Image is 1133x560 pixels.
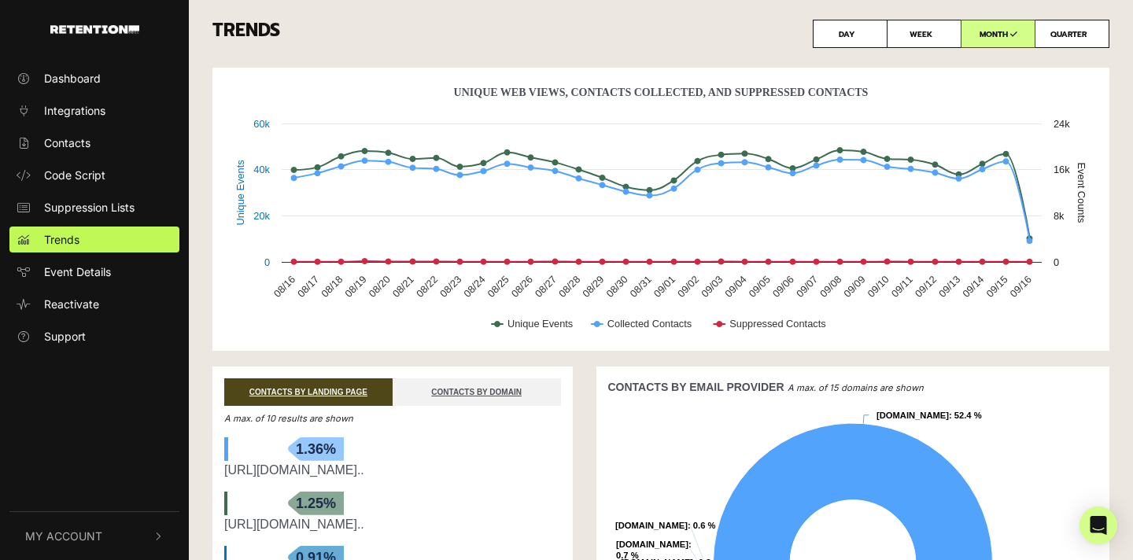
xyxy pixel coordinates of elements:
[224,515,561,534] div: https://www.healthcentral.com/condition/diabetes/is-diabetes-a-disability
[44,296,99,312] span: Reactivate
[1054,210,1065,222] text: 8k
[603,274,629,300] text: 08/30
[1008,274,1034,300] text: 09/16
[960,274,986,300] text: 09/14
[9,259,179,285] a: Event Details
[224,79,1098,347] svg: Unique Web Views, Contacts Collected, And Suppressed Contacts
[44,70,101,87] span: Dashboard
[628,274,654,300] text: 08/31
[342,274,368,300] text: 08/19
[877,411,949,420] tspan: [DOMAIN_NAME]
[224,461,561,480] div: https://www.healthcentral.com/slideshow/10-warning-signs-of-alzheimers
[877,411,982,420] text: : 52.4 %
[1079,507,1117,544] div: Open Intercom Messenger
[913,274,939,300] text: 09/12
[984,274,1009,300] text: 09/15
[9,65,179,91] a: Dashboard
[390,274,416,300] text: 08/21
[615,521,715,530] text: : 0.6 %
[9,512,179,560] button: My Account
[699,274,725,300] text: 09/03
[264,256,270,268] text: 0
[253,210,270,222] text: 20k
[414,274,440,300] text: 08/22
[9,194,179,220] a: Suppression Lists
[461,274,487,300] text: 08/24
[44,328,86,344] span: Support
[1054,118,1070,130] text: 24k
[507,318,573,330] text: Unique Events
[889,274,915,300] text: 09/11
[556,274,582,300] text: 08/28
[288,492,344,515] span: 1.25%
[44,231,79,248] span: Trends
[9,227,179,252] a: Trends
[44,199,135,216] span: Suppression Lists
[813,20,888,48] label: DAY
[9,291,179,317] a: Reactivate
[580,274,606,300] text: 08/29
[747,274,773,300] text: 09/05
[44,263,111,280] span: Event Details
[607,318,692,330] text: Collected Contacts
[1035,20,1109,48] label: QUARTER
[9,323,179,349] a: Support
[722,274,748,300] text: 09/04
[234,160,246,225] text: Unique Events
[936,274,962,300] text: 09/13
[961,20,1035,48] label: MONTH
[675,274,701,300] text: 09/02
[44,167,105,183] span: Code Script
[788,382,924,393] em: A max. of 15 domains are shown
[651,274,677,300] text: 09/01
[253,164,270,175] text: 40k
[295,274,321,300] text: 08/17
[817,274,843,300] text: 09/08
[437,274,463,300] text: 08/23
[533,274,559,300] text: 08/27
[367,274,393,300] text: 08/20
[224,378,393,406] a: CONTACTS BY LANDING PAGE
[44,102,105,119] span: Integrations
[616,540,688,549] tspan: [DOMAIN_NAME]
[253,118,270,130] text: 60k
[608,381,784,393] strong: CONTACTS BY EMAIL PROVIDER
[509,274,535,300] text: 08/26
[729,318,825,330] text: Suppressed Contacts
[616,540,692,560] text: : 0.7 %
[271,274,297,300] text: 08/16
[224,518,364,531] a: [URL][DOMAIN_NAME]..
[50,25,139,34] img: Retention.com
[9,130,179,156] a: Contacts
[485,274,511,300] text: 08/25
[212,20,1109,48] h3: TRENDS
[1054,256,1059,268] text: 0
[770,274,796,300] text: 09/06
[9,162,179,188] a: Code Script
[615,521,688,530] tspan: [DOMAIN_NAME]
[9,98,179,123] a: Integrations
[794,274,820,300] text: 09/07
[224,413,353,424] em: A max. of 10 results are shown
[1054,164,1070,175] text: 16k
[288,437,344,461] span: 1.36%
[841,274,867,300] text: 09/09
[887,20,961,48] label: WEEK
[1076,163,1087,223] text: Event Counts
[25,528,102,544] span: My Account
[44,134,90,151] span: Contacts
[393,378,561,406] a: CONTACTS BY DOMAIN
[865,274,891,300] text: 09/10
[224,463,364,477] a: [URL][DOMAIN_NAME]..
[319,274,345,300] text: 08/18
[454,87,869,98] text: Unique Web Views, Contacts Collected, And Suppressed Contacts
